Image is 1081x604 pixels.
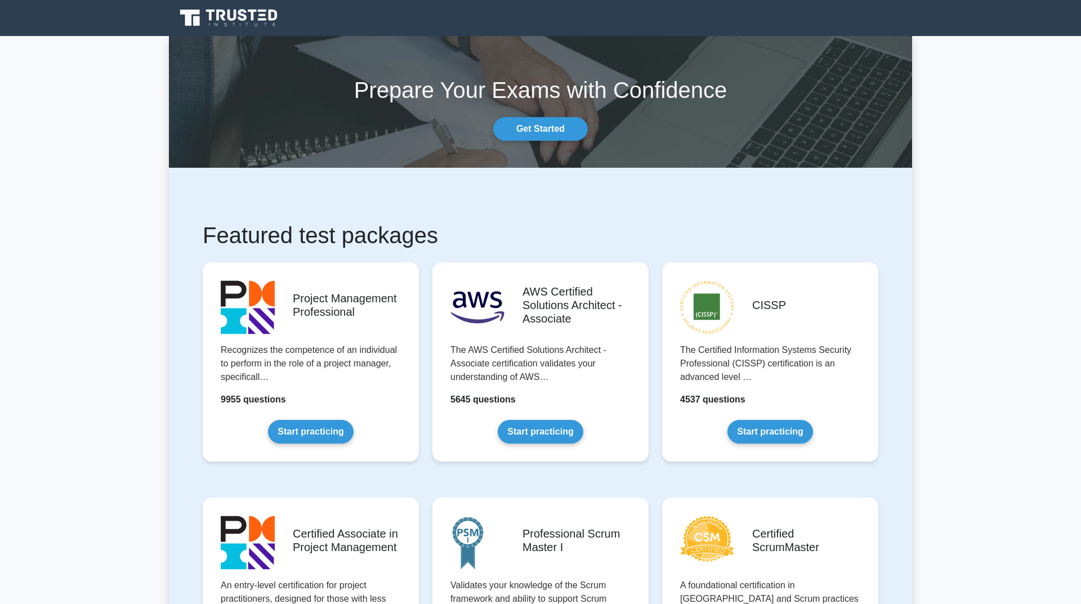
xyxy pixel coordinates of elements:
a: Get Started [493,117,588,141]
a: Start practicing [727,420,812,444]
a: Start practicing [498,420,583,444]
h1: Featured test packages [203,222,878,249]
h1: Prepare Your Exams with Confidence [169,77,912,104]
a: Start practicing [268,420,353,444]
